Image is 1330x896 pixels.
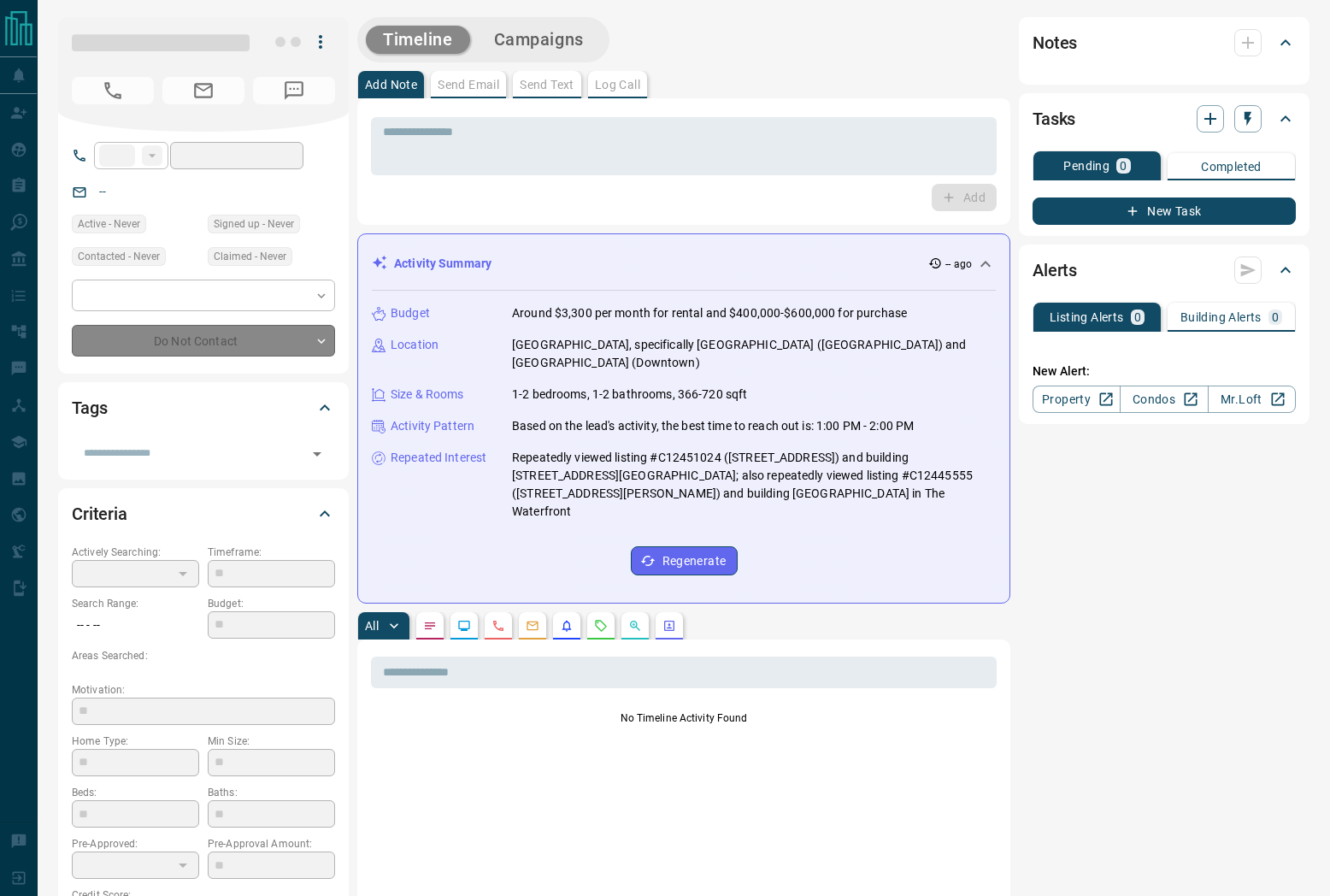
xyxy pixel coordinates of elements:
[1120,386,1208,413] a: Condos
[1033,22,1296,63] div: Notes
[72,836,199,852] p: Pre-Approved:
[628,619,642,633] svg: Opportunities
[1134,311,1141,323] p: 0
[208,785,335,800] p: Baths:
[72,734,199,749] p: Home Type:
[72,785,199,800] p: Beds:
[1033,98,1296,139] div: Tasks
[1033,386,1121,413] a: Property
[394,255,491,273] p: Activity Summary
[391,336,438,354] p: Location
[72,387,335,428] div: Tags
[372,248,996,280] div: Activity Summary-- ago
[72,596,199,611] p: Search Range:
[512,449,996,521] p: Repeatedly viewed listing #C12451024 ([STREET_ADDRESS]) and building [STREET_ADDRESS][GEOGRAPHIC_...
[1120,160,1127,172] p: 0
[72,493,335,534] div: Criteria
[391,417,474,435] p: Activity Pattern
[560,619,574,633] svg: Listing Alerts
[1180,311,1262,323] p: Building Alerts
[72,611,199,640] p: -- - --
[662,619,676,633] svg: Agent Actions
[945,256,972,272] p: -- ago
[1050,311,1124,323] p: Listing Alerts
[72,325,335,357] div: Do Not Contact
[457,619,471,633] svg: Lead Browsing Activity
[423,619,437,633] svg: Notes
[371,710,997,726] p: No Timeline Activity Found
[208,545,335,560] p: Timeframe:
[72,682,335,698] p: Motivation:
[208,596,335,611] p: Budget:
[162,77,244,104] span: No Email
[391,386,464,404] p: Size & Rooms
[1033,29,1077,56] h2: Notes
[1033,363,1296,380] p: New Alert:
[477,26,601,54] button: Campaigns
[1033,256,1077,284] h2: Alerts
[1201,161,1262,173] p: Completed
[72,77,154,104] span: No Number
[512,304,907,322] p: Around $3,300 per month for rental and $400,000-$600,000 for purchase
[366,26,470,54] button: Timeline
[208,836,335,852] p: Pre-Approval Amount:
[99,185,106,198] a: --
[512,336,996,372] p: [GEOGRAPHIC_DATA], specifically [GEOGRAPHIC_DATA] ([GEOGRAPHIC_DATA]) and [GEOGRAPHIC_DATA] (Down...
[78,248,160,265] span: Contacted - Never
[72,394,107,421] h2: Tags
[391,449,486,467] p: Repeated Interest
[491,619,505,633] svg: Calls
[78,215,140,233] span: Active - Never
[512,386,747,404] p: 1-2 bedrooms, 1-2 bathrooms, 366-720 sqft
[1063,160,1109,172] p: Pending
[391,304,430,322] p: Budget
[214,248,286,265] span: Claimed - Never
[1033,197,1296,225] button: New Task
[365,620,379,632] p: All
[526,619,539,633] svg: Emails
[72,545,199,560] p: Actively Searching:
[365,79,417,91] p: Add Note
[1033,105,1075,133] h2: Tasks
[1033,250,1296,291] div: Alerts
[253,77,335,104] span: No Number
[512,417,914,435] p: Based on the lead's activity, the best time to reach out is: 1:00 PM - 2:00 PM
[72,648,335,663] p: Areas Searched:
[305,442,329,466] button: Open
[72,500,127,528] h2: Criteria
[594,619,608,633] svg: Requests
[1208,386,1296,413] a: Mr.Loft
[631,546,738,575] button: Regenerate
[208,734,335,749] p: Min Size:
[1272,311,1279,323] p: 0
[214,215,294,233] span: Signed up - Never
